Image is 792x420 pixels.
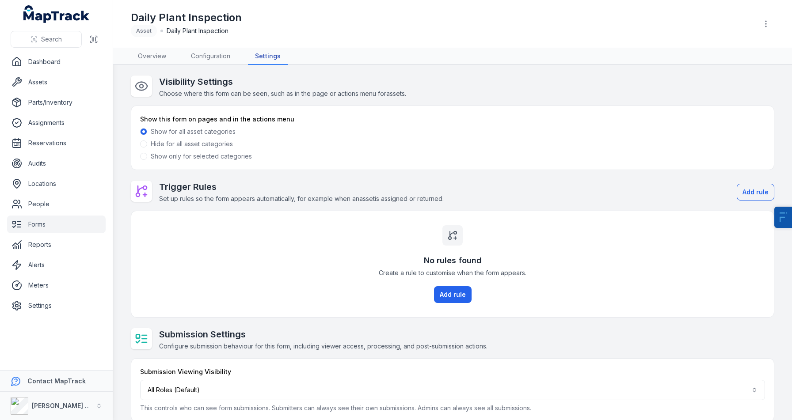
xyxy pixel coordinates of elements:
h1: Daily Plant Inspection [131,11,242,25]
p: This controls who can see form submissions. Submitters can always see their own submissions. Admi... [140,404,765,412]
button: Add rule [737,184,774,201]
h3: No rules found [424,254,482,267]
span: Choose where this form can be seen, such as in the page or actions menu for assets . [159,90,406,97]
a: Forms [7,216,106,233]
span: Search [41,35,62,44]
a: Overview [131,48,173,65]
a: Reservations [7,134,106,152]
span: Daily Plant Inspection [167,26,228,35]
span: Configure submission behaviour for this form, including viewer access, processing, and post-submi... [159,342,487,350]
h2: Trigger Rules [159,181,444,193]
a: People [7,195,106,213]
a: Settings [248,48,288,65]
a: Alerts [7,256,106,274]
a: Dashboard [7,53,106,71]
a: Assets [7,73,106,91]
a: Locations [7,175,106,193]
span: Create a rule to customise when the form appears. [379,269,526,277]
a: MapTrack [23,5,90,23]
a: Configuration [184,48,237,65]
h2: Visibility Settings [159,76,406,88]
a: Reports [7,236,106,254]
h2: Submission Settings [159,328,487,341]
button: Search [11,31,82,48]
label: Show only for selected categories [151,152,252,161]
strong: Contact MapTrack [27,377,86,385]
label: Show for all asset categories [151,127,236,136]
label: Submission Viewing Visibility [140,367,231,376]
a: Audits [7,155,106,172]
a: Assignments [7,114,106,132]
button: Add rule [434,286,472,303]
span: Set up rules so the form appears automatically, for example when an asset is assigned or returned. [159,195,444,202]
label: Show this form on pages and in the actions menu [140,115,294,124]
label: Hide for all asset categories [151,140,233,148]
a: Settings [7,297,106,314]
a: Parts/Inventory [7,94,106,111]
button: All Roles (Default) [140,380,765,400]
div: Asset [131,25,157,37]
a: Meters [7,276,106,294]
strong: [PERSON_NAME] Electrical [32,402,114,409]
